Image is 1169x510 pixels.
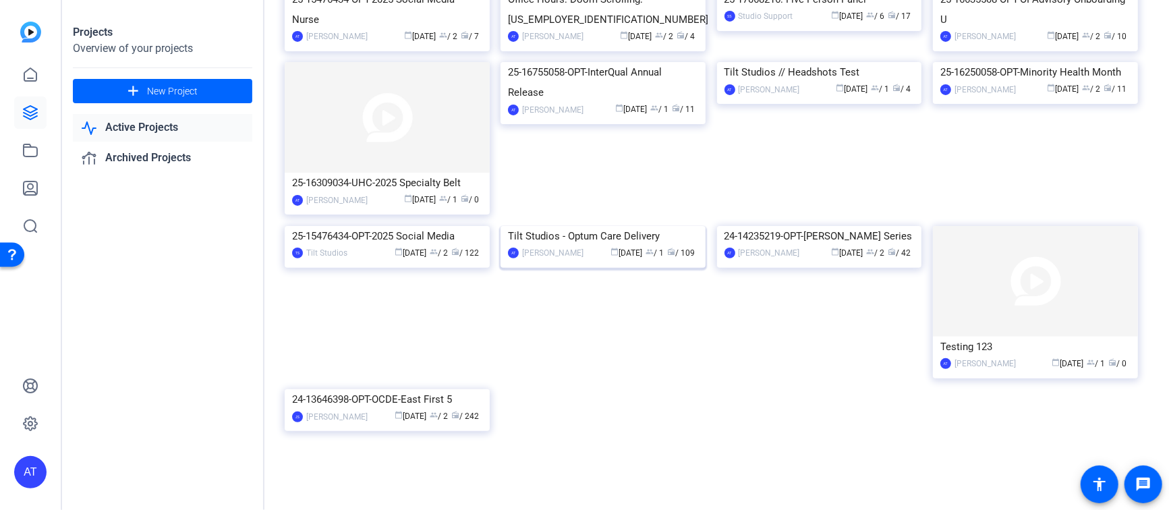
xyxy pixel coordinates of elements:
span: group [430,411,438,419]
span: / 6 [866,11,884,21]
span: group [1087,358,1095,366]
span: / 1 [1087,359,1106,368]
span: calendar_today [1052,358,1060,366]
div: 24-13646398-OPT-OCDE-East First 5 [292,389,482,409]
span: / 109 [667,248,695,258]
span: calendar_today [395,248,403,256]
div: AT [508,31,519,42]
div: [PERSON_NAME] [306,410,368,424]
span: / 0 [1109,359,1127,368]
span: radio [888,11,896,19]
span: calendar_today [836,84,844,92]
div: Studio Support [739,9,793,23]
div: AT [292,31,303,42]
img: blue-gradient.svg [20,22,41,42]
span: / 1 [871,84,889,94]
div: Tilt Studios [306,246,347,260]
span: / 4 [677,32,695,41]
span: group [646,248,654,256]
div: 25-16250058-OPT-Minority Health Month [940,62,1131,82]
div: [PERSON_NAME] [954,357,1016,370]
span: radio [888,248,896,256]
span: group [866,248,874,256]
span: group [1083,31,1091,39]
div: 25-16309034-UHC-2025 Specialty Belt [292,173,482,193]
div: 25-15476434-OPT-2025 Social Media [292,226,482,246]
span: / 42 [888,248,911,258]
span: radio [677,31,685,39]
div: 24-14235219-OPT-[PERSON_NAME] Series [724,226,915,246]
span: group [439,31,447,39]
div: [PERSON_NAME] [739,83,800,96]
div: [PERSON_NAME] [954,83,1016,96]
div: [PERSON_NAME] [739,246,800,260]
div: [PERSON_NAME] [522,30,583,43]
span: calendar_today [831,11,839,19]
div: AT [508,105,519,115]
div: [PERSON_NAME] [306,194,368,207]
div: Tilt Studios // Headshots Test [724,62,915,82]
span: [DATE] [610,248,642,258]
div: AT [940,358,951,369]
span: group [871,84,879,92]
div: AT [292,195,303,206]
div: Testing 123 [940,337,1131,357]
span: group [439,194,447,202]
span: radio [451,248,459,256]
span: [DATE] [395,412,426,421]
div: AT [14,456,47,488]
span: radio [672,104,680,112]
span: calendar_today [404,31,412,39]
a: Active Projects [73,114,252,142]
span: calendar_today [610,248,619,256]
span: / 2 [1083,32,1101,41]
div: Projects [73,24,252,40]
span: / 2 [439,32,457,41]
span: [DATE] [1048,84,1079,94]
span: [DATE] [1052,359,1084,368]
div: AT [724,84,735,95]
span: group [650,104,658,112]
div: Overview of your projects [73,40,252,57]
span: calendar_today [395,411,403,419]
span: calendar_today [1048,84,1056,92]
span: radio [892,84,901,92]
span: group [1083,84,1091,92]
span: / 7 [461,32,479,41]
span: radio [461,31,469,39]
span: / 242 [451,412,479,421]
button: New Project [73,79,252,103]
span: / 0 [461,195,479,204]
span: group [430,248,438,256]
div: AT [724,248,735,258]
span: [DATE] [404,195,436,204]
div: TS [292,248,303,258]
span: calendar_today [831,248,839,256]
span: / 11 [1104,84,1127,94]
span: New Project [147,84,198,98]
span: calendar_today [615,104,623,112]
span: [DATE] [620,32,652,41]
span: / 11 [672,105,695,114]
span: group [655,31,663,39]
a: Archived Projects [73,144,252,172]
span: radio [1109,358,1117,366]
div: AT [508,248,519,258]
div: 25-16755058-OPT-InterQual Annual Release [508,62,698,103]
span: / 1 [646,248,664,258]
mat-icon: accessibility [1091,476,1108,492]
span: [DATE] [831,11,863,21]
div: [PERSON_NAME] [306,30,368,43]
span: [DATE] [1048,32,1079,41]
span: / 10 [1104,32,1127,41]
span: / 2 [1083,84,1101,94]
div: AT [940,31,951,42]
span: calendar_today [620,31,628,39]
div: JS [292,412,303,422]
span: [DATE] [836,84,867,94]
span: / 2 [430,412,448,421]
mat-icon: add [125,83,142,100]
div: [PERSON_NAME] [954,30,1016,43]
span: radio [667,248,675,256]
div: [PERSON_NAME] [522,103,583,117]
